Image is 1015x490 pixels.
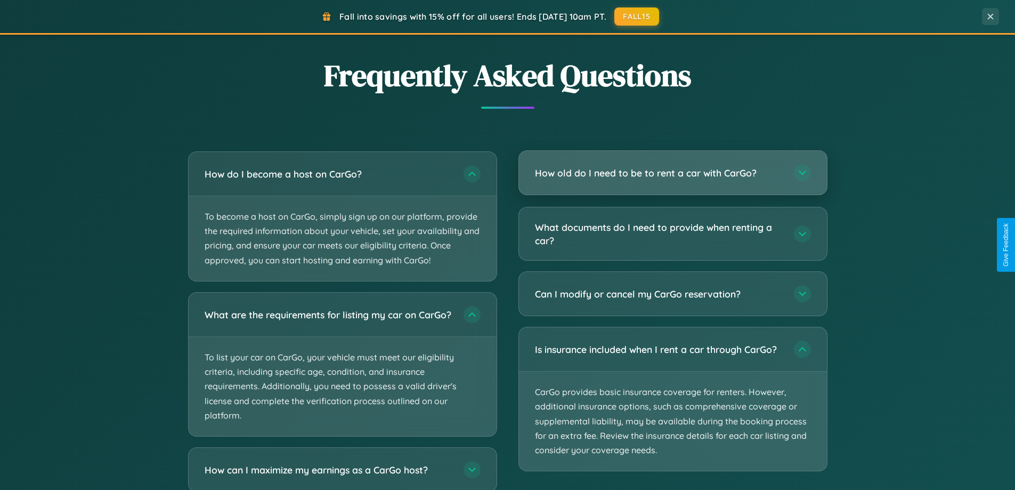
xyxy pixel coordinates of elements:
[188,55,827,96] h2: Frequently Asked Questions
[189,196,497,281] p: To become a host on CarGo, simply sign up on our platform, provide the required information about...
[535,166,783,180] h3: How old do I need to be to rent a car with CarGo?
[535,221,783,247] h3: What documents do I need to provide when renting a car?
[189,337,497,436] p: To list your car on CarGo, your vehicle must meet our eligibility criteria, including specific ag...
[205,308,453,321] h3: What are the requirements for listing my car on CarGo?
[1002,223,1010,267] div: Give Feedback
[519,372,827,471] p: CarGo provides basic insurance coverage for renters. However, additional insurance options, such ...
[205,463,453,476] h3: How can I maximize my earnings as a CarGo host?
[614,7,659,26] button: FALL15
[205,167,453,181] h3: How do I become a host on CarGo?
[535,287,783,301] h3: Can I modify or cancel my CarGo reservation?
[339,11,606,22] span: Fall into savings with 15% off for all users! Ends [DATE] 10am PT.
[535,343,783,356] h3: Is insurance included when I rent a car through CarGo?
